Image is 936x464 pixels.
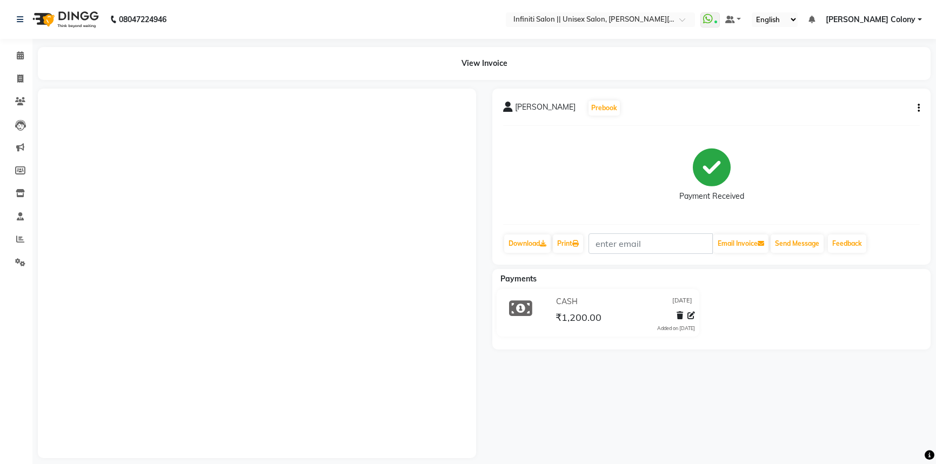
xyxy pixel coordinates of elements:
[28,4,102,35] img: logo
[589,100,620,116] button: Prebook
[515,102,576,117] span: [PERSON_NAME]
[38,47,931,80] div: View Invoice
[504,234,551,253] a: Download
[672,296,692,307] span: [DATE]
[657,325,695,332] div: Added on [DATE]
[713,234,768,253] button: Email Invoice
[556,296,578,307] span: CASH
[556,311,601,326] span: ₹1,200.00
[553,234,583,253] a: Print
[771,234,824,253] button: Send Message
[589,233,713,254] input: enter email
[826,14,915,25] span: [PERSON_NAME] Colony
[828,234,866,253] a: Feedback
[679,191,744,202] div: Payment Received
[119,4,166,35] b: 08047224946
[500,274,537,284] span: Payments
